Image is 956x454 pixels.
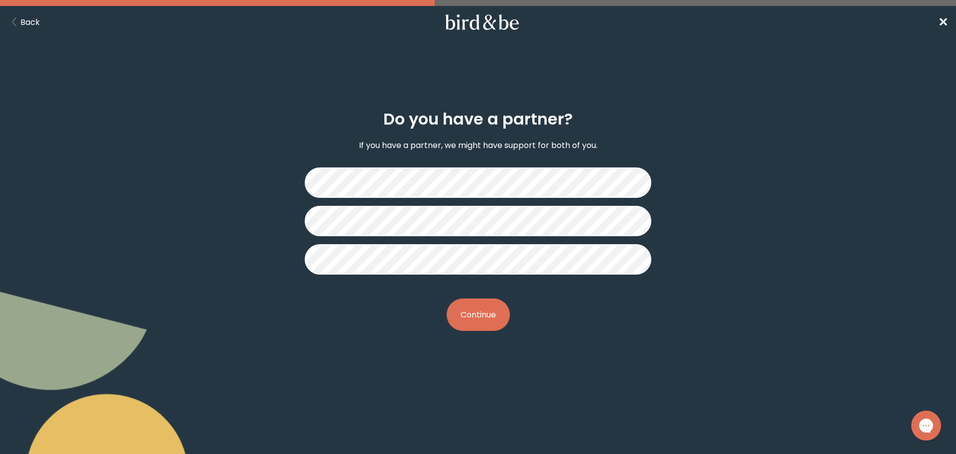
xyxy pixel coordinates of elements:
[938,14,948,30] span: ✕
[383,107,573,131] h2: Do you have a partner?
[359,139,597,151] p: If you have a partner, we might have support for both of you.
[906,407,946,444] iframe: Gorgias live chat messenger
[8,16,40,28] button: Back Button
[938,13,948,31] a: ✕
[447,299,510,331] button: Continue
